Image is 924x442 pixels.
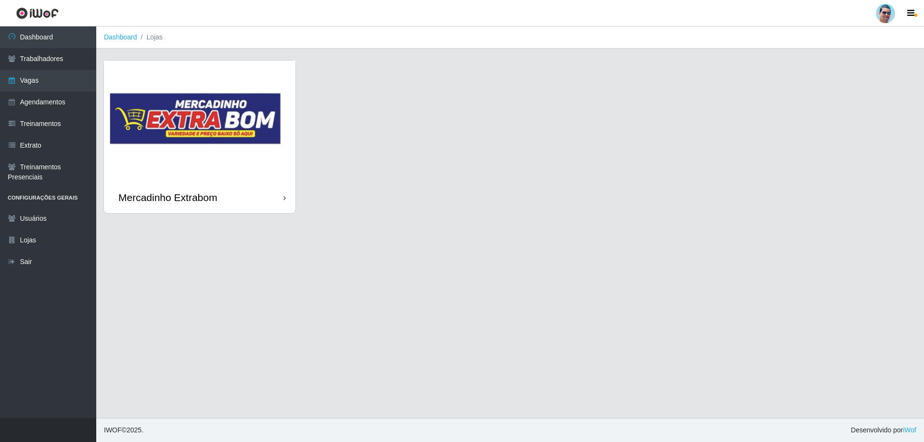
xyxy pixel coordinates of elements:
span: Desenvolvido por [851,425,916,435]
span: © 2025 . [104,425,143,435]
nav: breadcrumb [96,26,924,49]
a: Dashboard [104,33,137,41]
img: CoreUI Logo [16,7,59,19]
span: IWOF [104,426,122,434]
div: Mercadinho Extrabom [118,191,217,203]
img: cardImg [104,61,295,182]
a: Mercadinho Extrabom [104,61,295,213]
a: iWof [903,426,916,434]
li: Lojas [137,32,163,42]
